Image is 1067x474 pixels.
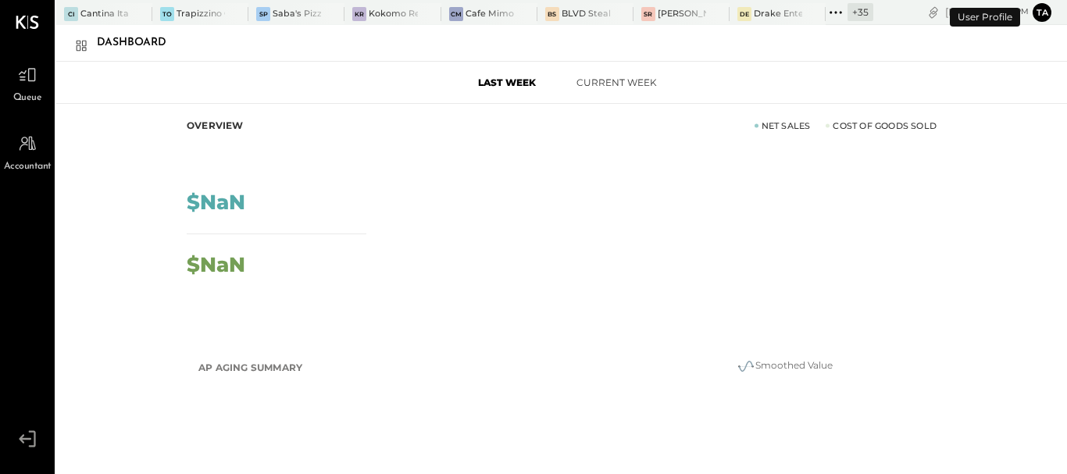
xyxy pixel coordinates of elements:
div: $NaN [187,255,245,275]
div: Net Sales [755,119,811,132]
div: SR [641,7,655,21]
div: $NaN [187,192,245,212]
div: Cafe Mimosa [466,8,514,20]
div: Drake Enterprises LLC [754,8,802,20]
div: BLVD Steak Calabasas [562,8,610,20]
div: copy link [926,4,941,20]
button: Last Week [452,69,562,95]
div: SP [256,7,270,21]
div: Trapizzino Orchard [177,8,225,20]
div: CM [449,7,463,21]
div: KR [352,7,366,21]
div: [DATE] [945,5,1029,20]
div: Cost of Goods Sold [826,119,937,132]
a: Accountant [1,129,54,174]
span: Queue [13,91,42,105]
div: TO [160,7,174,21]
div: [PERSON_NAME] Restaurant & Deli [658,8,706,20]
div: Kokomo Restaurant [369,8,417,20]
span: pm [1015,6,1029,17]
a: Queue [1,60,54,105]
span: 7 : 08 [982,5,1013,20]
button: Current Week [562,69,671,95]
span: Accountant [4,160,52,174]
div: CI [64,7,78,21]
div: User Profile [950,8,1020,27]
div: BS [545,7,559,21]
button: ta [1033,3,1051,22]
div: DE [737,7,751,21]
div: Saba's Pizza- [GEOGRAPHIC_DATA] [273,8,321,20]
div: Cantina Italiana [80,8,129,20]
div: Smoothed Value [628,357,940,376]
div: Overview [187,119,244,132]
div: + 35 [848,3,873,21]
h2: AP Aging Summary [198,354,302,382]
div: Dashboard [97,30,182,55]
